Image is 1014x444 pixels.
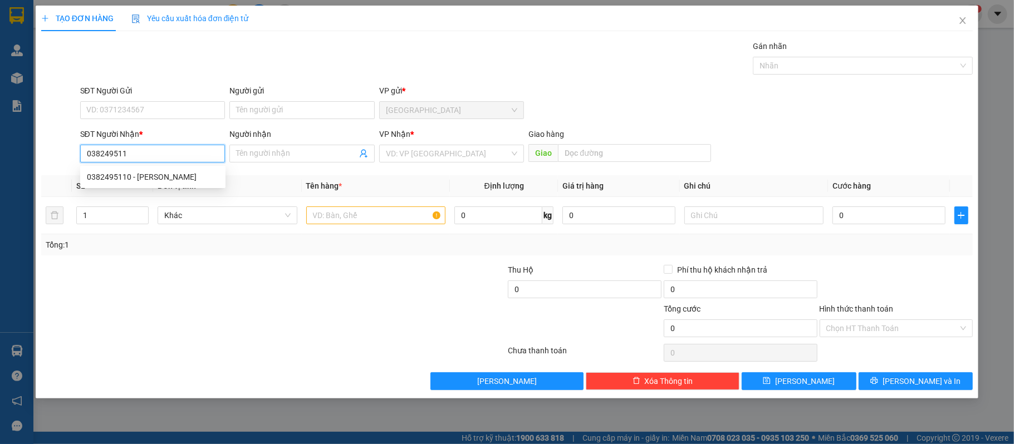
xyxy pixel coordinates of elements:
div: SĐT Người Nhận [80,128,226,140]
span: save [763,377,771,386]
span: Tổng cước [664,304,701,313]
input: VD: Bàn, Ghế [306,206,446,224]
span: Yêu cầu xuất hóa đơn điện tử [131,14,249,23]
div: 0382495110 - Nguyễn Đức Tính [80,168,226,186]
div: SĐT Người Gửi [80,85,226,97]
input: 0 [562,206,675,224]
span: VP Nhận [379,130,410,139]
input: Dọc đường [558,144,711,162]
div: 0382495110 - [PERSON_NAME] [87,171,219,183]
span: [PERSON_NAME] [775,375,835,387]
div: Chưa thanh toán [507,344,663,364]
button: Close [947,6,978,37]
div: VP gửi [379,85,525,97]
label: Gán nhãn [753,42,787,51]
button: plus [954,206,969,224]
th: Ghi chú [680,175,829,197]
span: [PERSON_NAME] [477,375,537,387]
img: icon [131,14,140,23]
div: Người gửi [229,85,375,97]
span: printer [870,377,878,386]
span: Giá trị hàng [562,181,604,190]
span: Sài Gòn [386,102,518,119]
span: Tên hàng [306,181,342,190]
button: delete [46,206,63,224]
span: [PERSON_NAME] và In [883,375,961,387]
span: plus [955,211,968,220]
div: Người nhận [229,128,375,140]
span: kg [542,206,553,224]
span: delete [633,377,640,386]
button: [PERSON_NAME] [430,372,584,390]
button: deleteXóa Thông tin [586,372,739,390]
span: plus [41,14,49,22]
span: user-add [359,149,368,158]
span: close [958,16,967,25]
label: Hình thức thanh toán [820,304,894,313]
div: Tổng: 1 [46,239,392,251]
span: Khác [164,207,291,224]
span: SL [76,181,85,190]
input: Ghi Chú [684,206,824,224]
span: Giao hàng [528,130,564,139]
span: Thu Hộ [508,265,533,274]
span: Định lượng [484,181,524,190]
span: Cước hàng [832,181,871,190]
span: TẠO ĐƠN HÀNG [41,14,114,23]
span: Xóa Thông tin [645,375,693,387]
span: Giao [528,144,558,162]
button: save[PERSON_NAME] [742,372,856,390]
button: printer[PERSON_NAME] và In [859,372,973,390]
span: Phí thu hộ khách nhận trả [673,264,772,276]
